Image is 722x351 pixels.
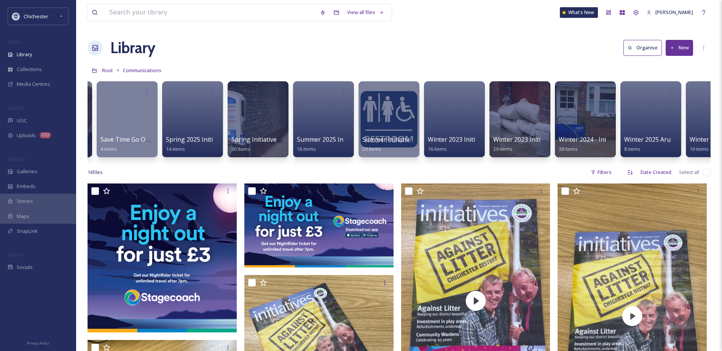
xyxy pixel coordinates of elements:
[493,136,579,152] a: Winter 2023 Initiatives images29 items
[690,145,709,152] span: 19 items
[624,135,716,144] span: Winter 2025 Arun Times adverts
[560,7,598,18] a: What's New
[231,145,250,152] span: 30 items
[587,165,615,180] div: Filters
[231,136,326,152] a: Spring Initiatives pictures - 09/0130 items
[559,135,626,144] span: Winter 2024 - Initiatives
[493,135,579,144] span: Winter 2023 Initiatives images
[17,66,42,73] span: Collections
[40,132,51,138] div: 233
[24,13,48,20] span: Chichester
[12,13,20,20] img: Logo_of_Chichester_District_Council.png
[643,5,697,20] a: [PERSON_NAME]
[17,81,50,88] span: Media Centres
[297,145,316,152] span: 16 items
[17,264,33,271] span: Socials
[166,135,252,144] span: Spring 2025 Initiatives adverts
[27,341,49,346] span: Privacy Policy
[428,136,516,152] a: Winter 2023 Initiatives artwork16 items
[166,136,252,152] a: Spring 2025 Initiatives adverts14 items
[27,338,49,347] a: Privacy Policy
[559,136,626,152] a: Winter 2024 - Initiatives38 items
[623,40,662,55] button: Organise
[100,136,159,152] a: Save Time Go Online4 items
[17,117,27,124] span: UGC
[624,145,641,152] span: 8 items
[343,5,388,20] a: View all files
[8,39,21,45] span: MEDIA
[17,51,32,58] span: Library
[637,165,675,180] div: Date Created
[623,40,666,55] a: Organise
[231,135,326,144] span: Spring Initiatives pictures - 09/01
[297,135,388,144] span: Summer 2025 Initiatives adverts
[100,135,159,144] span: Save Time Go Online
[8,156,25,162] span: WIDGETS
[624,136,716,152] a: Winter 2025 Arun Times adverts8 items
[655,9,693,16] span: [PERSON_NAME]
[17,228,38,235] span: SnapLink
[88,183,237,332] img: Page 8 - 11 - bus offer NightRider Ads-01.png
[102,67,113,74] span: Root
[110,36,155,59] a: Library
[244,183,394,267] img: Page 8 - 11 - bus offer NightRider Ads-02.png
[100,145,117,152] span: 4 items
[362,135,431,144] span: Summer Initiatives 2024
[8,105,24,111] span: COLLECT
[8,252,23,258] span: SOCIALS
[428,145,447,152] span: 16 items
[297,136,388,152] a: Summer 2025 Initiatives adverts16 items
[559,145,578,152] span: 38 items
[17,198,33,205] span: Stories
[679,169,699,176] span: Select all
[493,145,512,152] span: 29 items
[17,168,37,175] span: Galleries
[17,213,29,220] span: Maps
[123,66,161,75] a: Communications
[123,67,161,74] span: Communications
[666,40,693,55] button: New
[105,4,316,21] input: Search your library
[166,145,185,152] span: 14 items
[17,132,36,139] span: Uploads
[428,135,516,144] span: Winter 2023 Initiatives artwork
[88,169,103,176] span: 16 file s
[362,145,381,152] span: 29 items
[102,66,113,75] a: Root
[362,136,431,152] a: Summer Initiatives 202429 items
[17,183,35,190] span: Embeds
